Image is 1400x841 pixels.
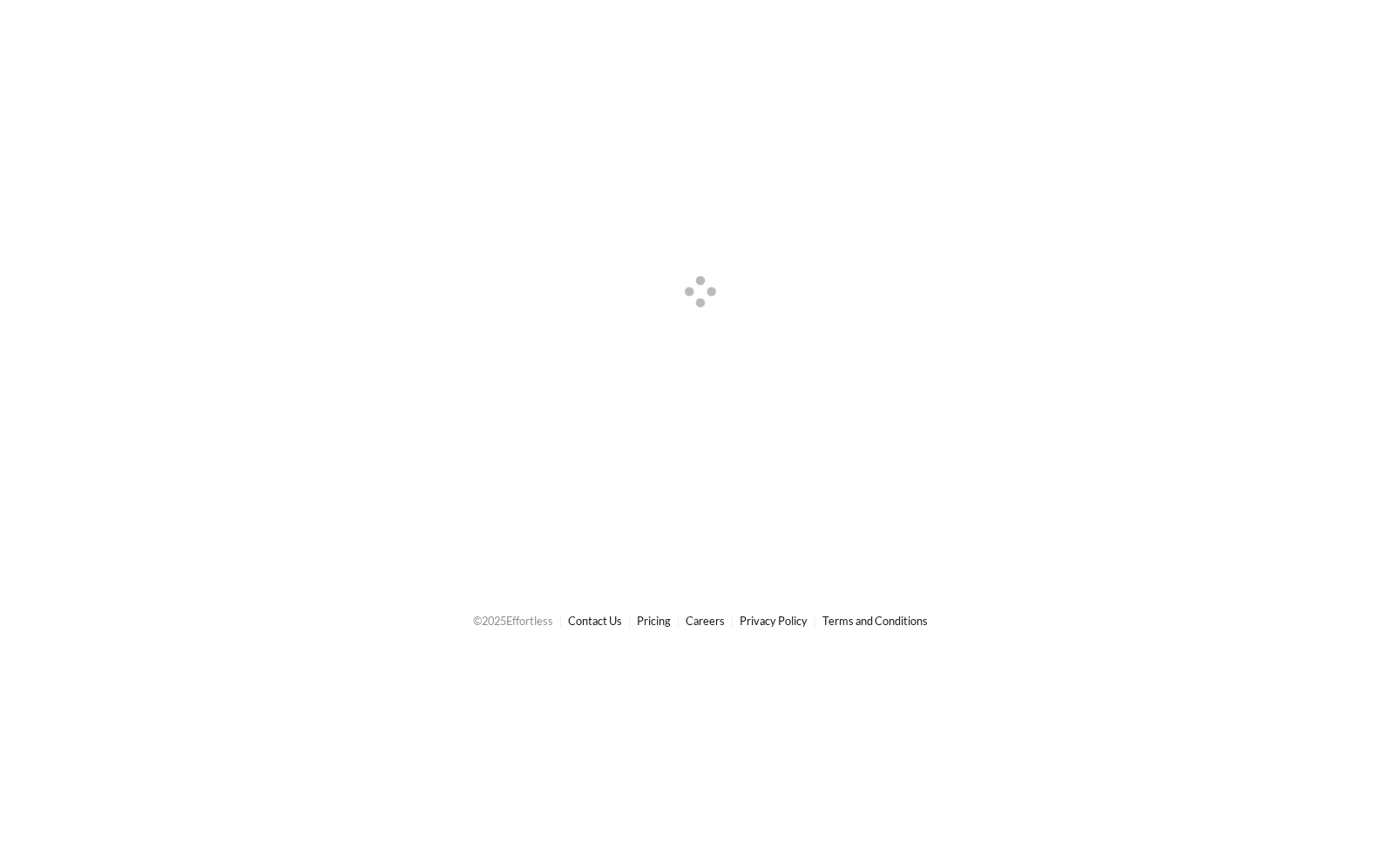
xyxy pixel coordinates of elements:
[568,614,622,628] a: Contact Us
[637,614,671,628] a: Pricing
[473,614,553,628] span: © 2025 Effortless
[740,614,808,628] a: Privacy Policy
[822,614,928,628] a: Terms and Conditions
[686,614,725,628] a: Careers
